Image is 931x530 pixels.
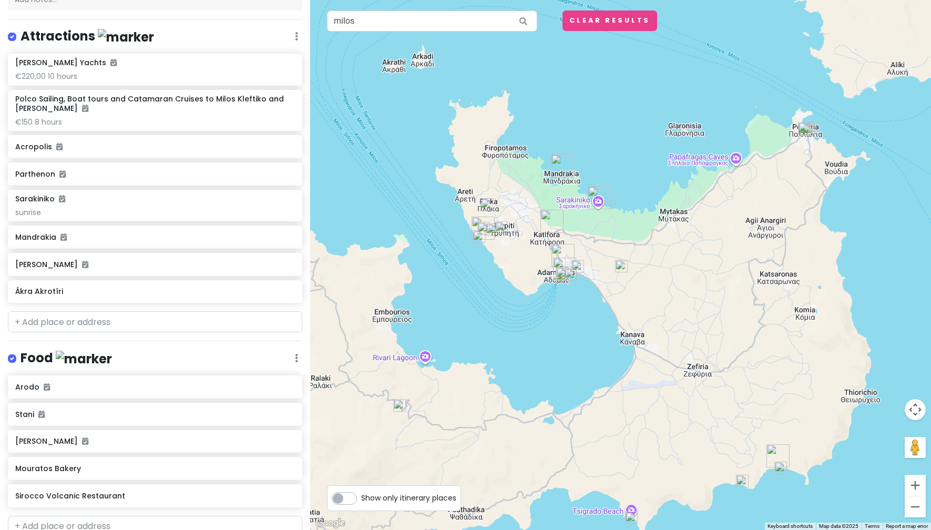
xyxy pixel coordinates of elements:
i: Added to itinerary [110,59,117,66]
div: Sarakiniko [588,186,611,209]
i: Added to itinerary [59,170,66,178]
i: Added to itinerary [82,105,88,112]
i: Added to itinerary [38,411,45,418]
h6: Ákra Akrotíri [15,287,295,296]
div: €150 8 hours [15,117,295,127]
div: €220,00 10 hours [15,72,295,81]
a: Terms (opens in new tab) [865,523,879,529]
div: Mandrakia [551,154,574,177]
button: Clear Results [562,11,657,31]
i: Added to itinerary [56,143,63,150]
h6: [PERSON_NAME] [15,260,295,269]
span: Map data ©2025 [819,523,858,529]
h6: Stani [15,410,295,419]
button: Zoom in [905,475,926,496]
img: marker [56,351,112,367]
h6: Sarakiniko [15,194,65,203]
h4: Food [21,350,112,367]
div: DanEri Yachts [553,258,576,281]
button: Map camera controls [905,399,926,420]
h6: Mandrakia [15,232,295,242]
button: Keyboard shortcuts [768,523,813,530]
h6: [PERSON_NAME] Yachts [15,58,117,67]
i: Added to itinerary [82,437,88,445]
h6: Acropolis [15,142,295,151]
button: Drag Pegman onto the map to open Street View [905,437,926,458]
input: Search a place [327,11,537,32]
h6: [PERSON_NAME] [15,436,295,446]
i: Added to itinerary [60,233,67,241]
h6: Mouratos Bakery [15,464,295,473]
h4: Attractions [21,28,154,45]
div: Polco Sailing, Boat tours and Catamaran Cruises to Milos Kleftiko and Poliegos [551,244,575,267]
h6: Polco Sailing, Boat tours and Catamaran Cruises to Milos Kleftiko and [PERSON_NAME] [15,94,295,113]
input: + Add place or address [8,311,302,332]
img: marker [98,29,154,45]
a: Report a map error [886,523,928,529]
i: Added to itinerary [82,261,88,268]
a: Open this area in Google Maps (opens a new window) [313,516,347,530]
div: sunrise [15,208,295,217]
h6: Parthenon [15,169,295,179]
h6: Arodo [15,382,295,392]
h6: Sirocco Volcanic Restaurant [15,491,295,501]
i: Added to itinerary [44,383,50,391]
img: Google [313,516,347,530]
i: Added to itinerary [59,195,65,202]
div: Mouratos Bakery [540,210,564,233]
button: Zoom out [905,496,926,517]
div: Klima [472,217,495,240]
div: Sirocco Volcanic Restaurant [766,444,790,467]
span: Show only itinerary places [361,492,456,504]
